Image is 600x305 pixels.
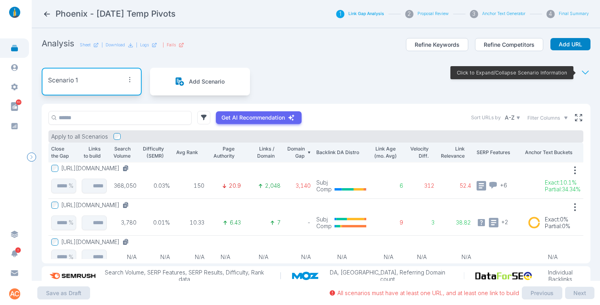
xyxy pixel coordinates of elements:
[69,254,73,261] p: %
[277,219,281,226] p: 7
[80,42,103,48] a: Sheet|
[69,182,73,189] p: %
[440,145,465,159] p: Link Relevance
[56,8,175,19] h2: Phoenix - Oct 2025 Temp Pivots
[80,42,90,48] p: Sheet
[230,219,241,226] p: 6.43
[82,145,101,159] p: Links to build
[550,38,590,51] button: Add URL
[348,11,384,17] button: Link Gap Analysis
[501,218,508,225] span: + 2
[142,145,164,159] p: Difficulty (SEMR)
[545,216,570,223] p: Exact : 0%
[140,42,149,48] p: Logs
[246,145,275,159] p: Links / Domain
[475,38,543,51] button: Refine Competitors
[406,38,468,51] button: Refine Keywords
[500,181,507,189] span: + 6
[527,114,560,122] span: Filter Columns
[565,287,594,299] button: Next
[323,269,452,283] p: DA, [GEOGRAPHIC_DATA], Referring Domain count
[522,286,562,300] button: Previous
[210,254,241,261] p: N/A
[142,254,170,261] p: N/A
[189,78,225,85] p: Add Scenario
[316,254,368,261] p: N/A
[229,182,241,189] p: 20.9
[163,42,184,48] div: |
[286,145,305,159] p: Domain Gap
[337,290,519,297] p: All scenarios must have at least one URL, and at least one link to build
[221,114,285,121] p: Get AI Recommendation
[292,272,323,280] img: moz_logo.a3998d80.png
[409,219,435,226] p: 3
[417,11,449,17] button: Proposal Review
[16,99,21,105] span: 63
[175,219,204,226] p: 10.33
[409,182,435,189] p: 312
[136,42,157,48] div: |
[409,254,435,261] p: N/A
[106,42,125,48] p: Download
[440,219,471,226] p: 38.82
[457,69,567,76] p: Click to Expand/Collapse Scenario Information
[536,269,585,283] p: Individual Backlinks
[142,219,170,226] p: 0.01%
[61,238,132,246] button: [URL][DOMAIN_NAME]
[112,254,137,261] p: N/A
[405,10,413,18] div: 2
[471,114,501,121] label: Sort URLs by
[316,216,332,223] p: Subj
[37,286,90,300] button: Save as Draft
[374,182,404,189] p: 6
[504,113,522,123] button: A-Z
[48,76,78,86] p: Scenario 1
[505,114,515,121] p: A-Z
[374,219,404,226] p: 9
[545,186,581,193] p: Partial : 34.34%
[175,182,204,189] p: 150
[316,186,332,193] p: Comp
[175,149,198,156] p: Avg Rank
[374,145,397,159] p: Link Age (mo. Avg)
[440,182,471,189] p: 52.4
[61,202,132,209] button: [URL][DOMAIN_NAME]
[47,269,100,283] img: semrush_logo.573af308.png
[475,272,536,280] img: data_for_seo_logo.e5120ddb.png
[99,269,269,283] p: Search Volume, SERP Features, SERP Results, Difficulty, Rank data
[409,145,429,159] p: Velocity Diff.
[527,114,568,122] button: Filter Columns
[246,254,281,261] p: N/A
[482,11,525,17] button: Anchor Text Generator
[167,42,176,48] p: Fails
[42,38,74,49] h2: Analysis
[316,223,332,230] p: Comp
[286,254,311,261] p: N/A
[175,77,225,87] button: Add Scenario
[316,149,368,156] p: Backlink DA Distro
[477,149,519,156] p: SERP Features
[112,182,137,189] p: 368,050
[286,182,311,189] p: 3,140
[112,145,131,159] p: Search Volume
[286,219,311,226] p: -
[112,219,137,226] p: 3,780
[51,133,108,140] p: Apply to all Scenarios
[265,182,281,189] p: 2,048
[374,254,404,261] p: N/A
[216,111,302,124] button: Get AI Recommendation
[336,10,344,18] div: 1
[525,254,581,261] p: N/A
[545,179,581,186] p: Exact : 10.1%
[470,10,478,18] div: 3
[6,7,23,18] img: linklaunch_small.2ae18699.png
[61,165,132,172] button: [URL][DOMAIN_NAME]
[545,223,570,230] p: Partial : 0%
[440,254,471,261] p: N/A
[69,219,73,226] p: %
[559,11,589,17] button: Final Summary
[175,254,204,261] p: N/A
[525,149,581,156] p: Anchor Text Buckets
[210,145,235,159] p: Page Authority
